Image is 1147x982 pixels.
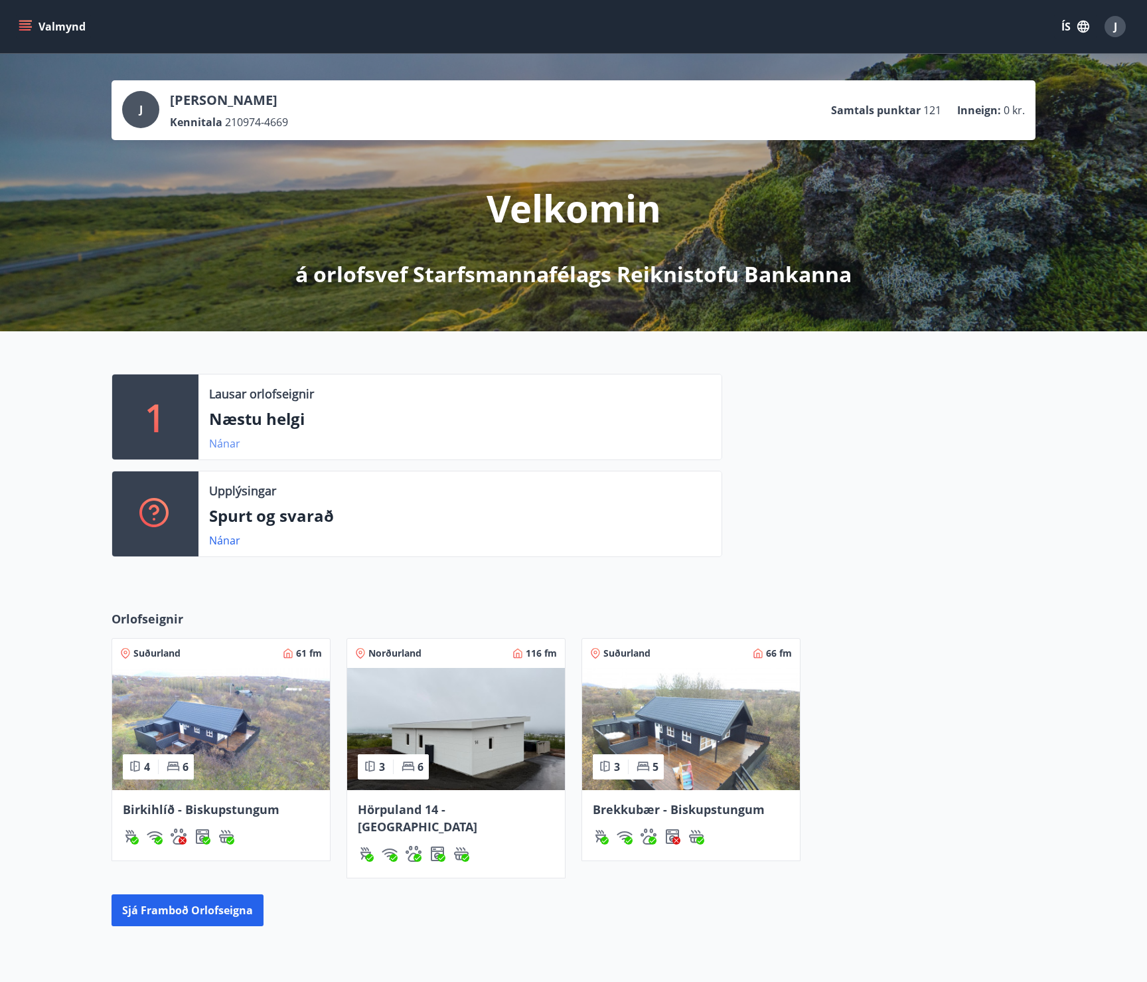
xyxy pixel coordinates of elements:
[194,829,210,845] div: Þvottavél
[617,829,633,845] img: HJRyFFsYp6qjeUYhR4dAD8CaCEsnIFYZ05miwXoh.svg
[688,829,704,845] div: Heitur pottur
[147,829,163,845] div: Þráðlaust net
[358,801,477,835] span: Hörpuland 14 - [GEOGRAPHIC_DATA]
[171,829,187,845] img: pxcaIm5dSOV3FS4whs1soiYWTwFQvksT25a9J10C.svg
[145,392,166,442] p: 1
[209,408,711,430] p: Næstu helgi
[123,801,279,817] span: Birkihlíð - Biskupstungum
[358,846,374,862] div: Gasgrill
[347,668,565,790] img: Paella dish
[382,846,398,862] img: HJRyFFsYp6qjeUYhR4dAD8CaCEsnIFYZ05miwXoh.svg
[171,829,187,845] div: Gæludýr
[112,668,330,790] img: Paella dish
[1114,19,1117,34] span: J
[429,846,445,862] div: Þvottavél
[209,505,711,527] p: Spurt og svarað
[209,385,314,402] p: Lausar orlofseignir
[406,846,421,862] img: pxcaIm5dSOV3FS4whs1soiYWTwFQvksT25a9J10C.svg
[147,829,163,845] img: HJRyFFsYp6qjeUYhR4dAD8CaCEsnIFYZ05miwXoh.svg
[831,103,921,118] p: Samtals punktar
[358,846,374,862] img: ZXjrS3QKesehq6nQAPjaRuRTI364z8ohTALB4wBr.svg
[144,760,150,774] span: 4
[641,829,656,845] img: pxcaIm5dSOV3FS4whs1soiYWTwFQvksT25a9J10C.svg
[170,91,288,110] p: [PERSON_NAME]
[1099,11,1131,42] button: J
[133,647,181,660] span: Suðurland
[652,760,658,774] span: 5
[139,102,143,117] span: J
[1054,15,1097,39] button: ÍS
[487,183,661,233] p: Velkomin
[194,829,210,845] img: Dl16BY4EX9PAW649lg1C3oBuIaAsR6QVDQBO2cTm.svg
[123,829,139,845] img: ZXjrS3QKesehq6nQAPjaRuRTI364z8ohTALB4wBr.svg
[593,829,609,845] img: ZXjrS3QKesehq6nQAPjaRuRTI364z8ohTALB4wBr.svg
[957,103,1001,118] p: Inneign :
[112,610,183,627] span: Orlofseignir
[766,647,792,660] span: 66 fm
[406,846,421,862] div: Gæludýr
[209,436,240,451] a: Nánar
[614,760,620,774] span: 3
[688,829,704,845] img: h89QDIuHlAdpqTriuIvuEWkTH976fOgBEOOeu1mi.svg
[379,760,385,774] span: 3
[923,103,941,118] span: 121
[218,829,234,845] div: Heitur pottur
[382,846,398,862] div: Þráðlaust net
[453,846,469,862] div: Heitur pottur
[225,115,288,129] span: 210974-4669
[368,647,421,660] span: Norðurland
[112,894,264,926] button: Sjá framboð orlofseigna
[1004,103,1025,118] span: 0 kr.
[453,846,469,862] img: h89QDIuHlAdpqTriuIvuEWkTH976fOgBEOOeu1mi.svg
[617,829,633,845] div: Þráðlaust net
[429,846,445,862] img: Dl16BY4EX9PAW649lg1C3oBuIaAsR6QVDQBO2cTm.svg
[603,647,650,660] span: Suðurland
[418,760,423,774] span: 6
[295,260,852,289] p: á orlofsvef Starfsmannafélags Reiknistofu Bankanna
[296,647,322,660] span: 61 fm
[170,115,222,129] p: Kennitala
[664,829,680,845] img: Dl16BY4EX9PAW649lg1C3oBuIaAsR6QVDQBO2cTm.svg
[209,533,240,548] a: Nánar
[16,15,91,39] button: menu
[218,829,234,845] img: h89QDIuHlAdpqTriuIvuEWkTH976fOgBEOOeu1mi.svg
[593,829,609,845] div: Gasgrill
[593,801,765,817] span: Brekkubær - Biskupstungum
[582,668,800,790] img: Paella dish
[641,829,656,845] div: Gæludýr
[123,829,139,845] div: Gasgrill
[183,760,189,774] span: 6
[209,482,276,499] p: Upplýsingar
[664,829,680,845] div: Þvottavél
[526,647,557,660] span: 116 fm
